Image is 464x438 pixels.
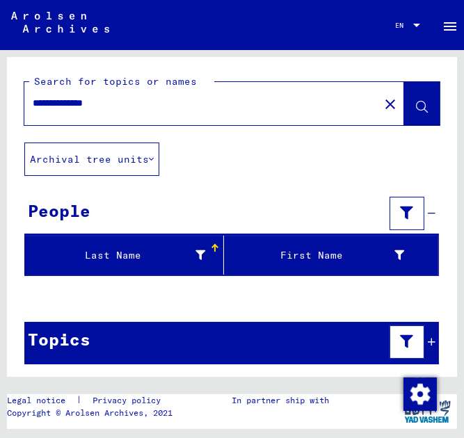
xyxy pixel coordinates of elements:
[382,96,399,113] mat-icon: close
[395,22,410,29] span: EN
[232,394,329,407] p: In partner ship with
[28,327,90,352] div: Topics
[11,12,109,33] img: Arolsen_neg.svg
[436,11,464,39] button: Toggle sidenav
[31,248,206,263] div: Last Name
[31,244,223,266] div: Last Name
[24,143,159,176] button: Archival tree units
[28,198,90,223] div: People
[230,244,422,266] div: First Name
[224,236,439,275] mat-header-cell: First Name
[230,248,405,263] div: First Name
[25,236,224,275] mat-header-cell: Last Name
[403,378,437,411] img: Change consent
[81,394,177,407] a: Privacy policy
[7,394,177,407] div: |
[442,18,458,35] mat-icon: Side nav toggle icon
[376,90,404,117] button: Clear
[34,75,197,88] mat-label: Search for topics or names
[7,407,177,419] p: Copyright © Arolsen Archives, 2021
[401,394,454,429] img: yv_logo.png
[7,394,77,407] a: Legal notice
